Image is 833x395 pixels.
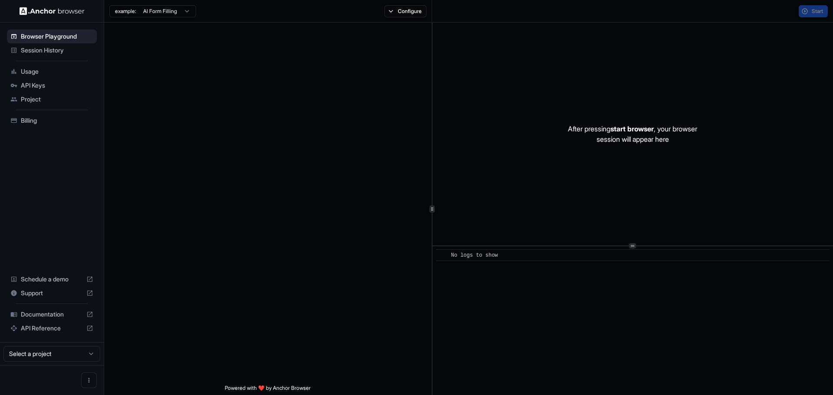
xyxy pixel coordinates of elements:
[21,81,93,90] span: API Keys
[7,92,97,106] div: Project
[568,124,697,144] p: After pressing , your browser session will appear here
[7,78,97,92] div: API Keys
[225,385,311,395] span: Powered with ❤️ by Anchor Browser
[7,272,97,286] div: Schedule a demo
[21,32,93,41] span: Browser Playground
[7,286,97,300] div: Support
[7,307,97,321] div: Documentation
[115,8,136,15] span: example:
[7,321,97,335] div: API Reference
[21,95,93,104] span: Project
[21,67,93,76] span: Usage
[451,252,498,258] span: No logs to show
[7,29,97,43] div: Browser Playground
[7,114,97,127] div: Billing
[21,310,83,319] span: Documentation
[610,124,654,133] span: start browser
[81,372,97,388] button: Open menu
[21,289,83,297] span: Support
[21,46,93,55] span: Session History
[20,7,85,15] img: Anchor Logo
[384,5,426,17] button: Configure
[7,43,97,57] div: Session History
[7,65,97,78] div: Usage
[21,275,83,284] span: Schedule a demo
[21,116,93,125] span: Billing
[21,324,83,333] span: API Reference
[440,251,445,260] span: ​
